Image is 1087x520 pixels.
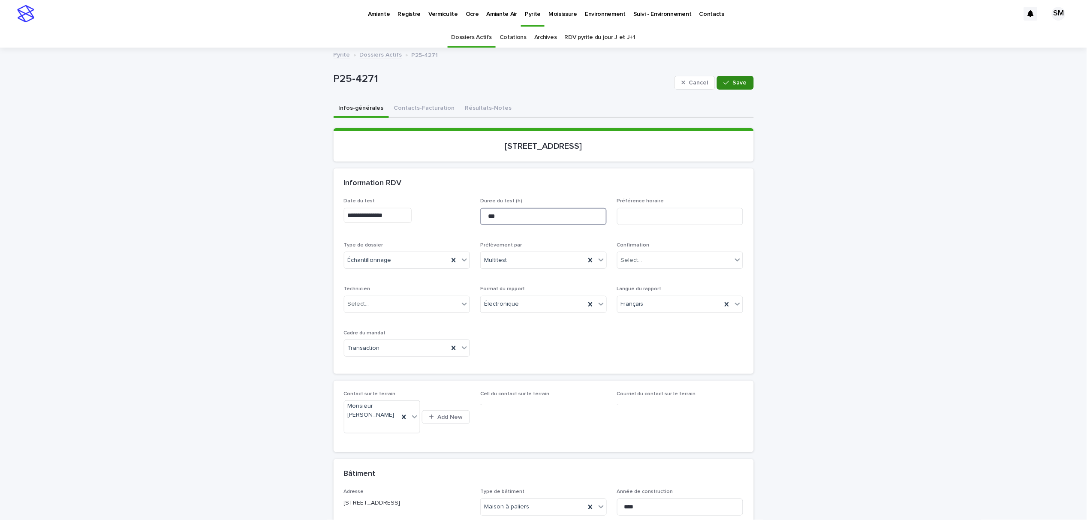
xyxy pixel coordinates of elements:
p: P25-4271 [334,73,671,85]
button: Cancel [674,76,716,90]
a: Dossiers Actifs [452,27,492,48]
span: Cell du contact sur le terrain [480,391,549,397]
span: Échantillonnage [348,256,391,265]
h2: Information RDV [344,179,402,188]
span: Confirmation [617,243,650,248]
a: Archives [534,27,557,48]
span: Langue du rapport [617,286,662,292]
a: Pyrite [334,49,350,59]
a: Dossiers Actifs [360,49,402,59]
img: stacker-logo-s-only.png [17,5,34,22]
span: Transaction [348,344,380,353]
span: Français [621,300,644,309]
p: - [617,400,744,409]
span: Cancel [689,80,708,86]
button: Résultats-Notes [460,100,517,118]
div: Select... [621,256,642,265]
span: Monsieur [PERSON_NAME] [348,402,395,420]
span: Cadre du mandat [344,331,386,336]
button: Add New [422,410,470,424]
a: RDV pyrite du jour J et J+1 [565,27,636,48]
p: P25-4271 [412,50,438,59]
span: Électronique [484,300,519,309]
p: - [480,400,607,409]
span: Courriel du contact sur le terrain [617,391,696,397]
a: Cotations [500,27,527,48]
span: Prélèvement par [480,243,522,248]
span: Multitest [484,256,507,265]
span: Contact sur le terrain [344,391,396,397]
button: Contacts-Facturation [389,100,460,118]
h2: Bâtiment [344,469,376,479]
span: Type de dossier [344,243,383,248]
span: Préférence horaire [617,198,664,204]
span: Année de construction [617,489,673,494]
button: Infos-générales [334,100,389,118]
span: Adresse [344,489,364,494]
span: Type de bâtiment [480,489,524,494]
span: Date du test [344,198,375,204]
button: Save [717,76,753,90]
p: [STREET_ADDRESS] [344,141,744,151]
span: Duree du test (h) [480,198,522,204]
span: Save [733,80,747,86]
span: Format du rapport [480,286,525,292]
span: Maison à paliers [484,502,529,511]
div: SM [1052,7,1066,21]
span: Add New [437,414,463,420]
span: Technicien [344,286,370,292]
div: Select... [348,300,369,309]
p: [STREET_ADDRESS] [344,499,470,508]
